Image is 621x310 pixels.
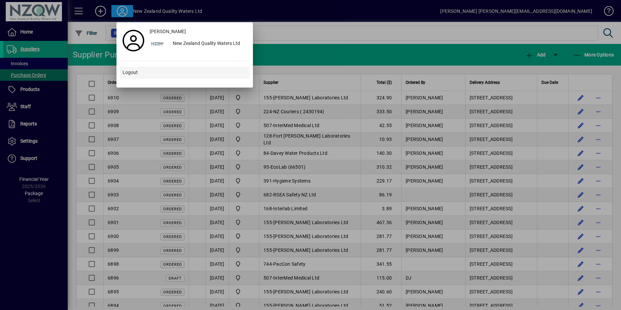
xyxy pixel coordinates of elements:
button: Logout [120,67,250,79]
span: Logout [123,69,138,76]
span: [PERSON_NAME] [150,28,186,35]
a: [PERSON_NAME] [147,26,250,38]
button: New Zealand Quality Waters Ltd [147,38,250,50]
div: New Zealand Quality Waters Ltd [167,38,250,50]
a: Profile [120,34,147,47]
